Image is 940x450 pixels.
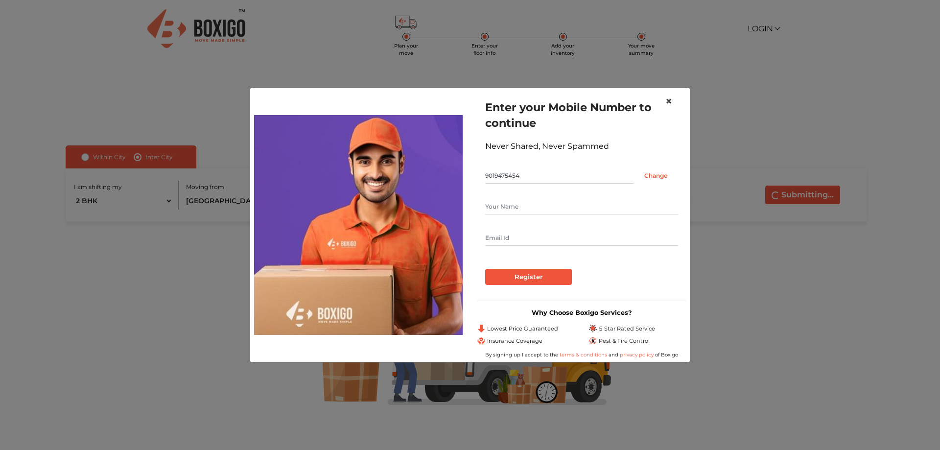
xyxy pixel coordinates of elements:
[485,269,572,285] input: Register
[485,230,678,246] input: Email Id
[487,325,558,333] span: Lowest Price Guaranteed
[254,115,463,334] img: relocation-img
[485,99,678,131] h1: Enter your Mobile Number to continue
[485,141,678,152] div: Never Shared, Never Spammed
[599,337,650,345] span: Pest & Fire Control
[560,352,609,358] a: terms & conditions
[485,199,678,214] input: Your Name
[599,325,655,333] span: 5 Star Rated Service
[618,352,655,358] a: privacy policy
[665,94,672,108] span: ×
[658,88,680,115] button: Close
[477,351,686,358] div: By signing up I accept to the and of Boxigo
[485,168,634,184] input: Mobile No
[634,168,678,184] input: Change
[477,309,686,316] h3: Why Choose Boxigo Services?
[487,337,542,345] span: Insurance Coverage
